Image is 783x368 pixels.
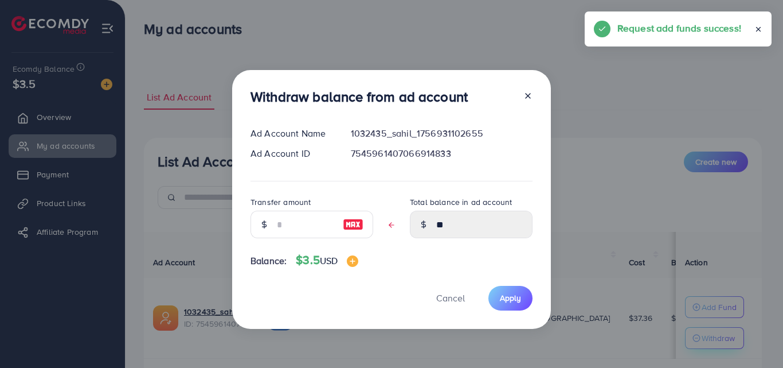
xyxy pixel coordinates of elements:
[734,316,774,359] iframe: Chat
[241,147,342,160] div: Ad Account ID
[296,253,358,268] h4: $3.5
[250,196,311,208] label: Transfer amount
[500,292,521,304] span: Apply
[342,147,542,160] div: 7545961407066914833
[250,88,468,105] h3: Withdraw balance from ad account
[342,127,542,140] div: 1032435_sahil_1756931102655
[422,286,479,311] button: Cancel
[343,218,363,231] img: image
[250,254,287,268] span: Balance:
[347,255,358,267] img: image
[241,127,342,140] div: Ad Account Name
[410,196,512,208] label: Total balance in ad account
[320,254,338,267] span: USD
[436,292,465,304] span: Cancel
[617,21,741,36] h5: Request add funds success!
[488,286,533,311] button: Apply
